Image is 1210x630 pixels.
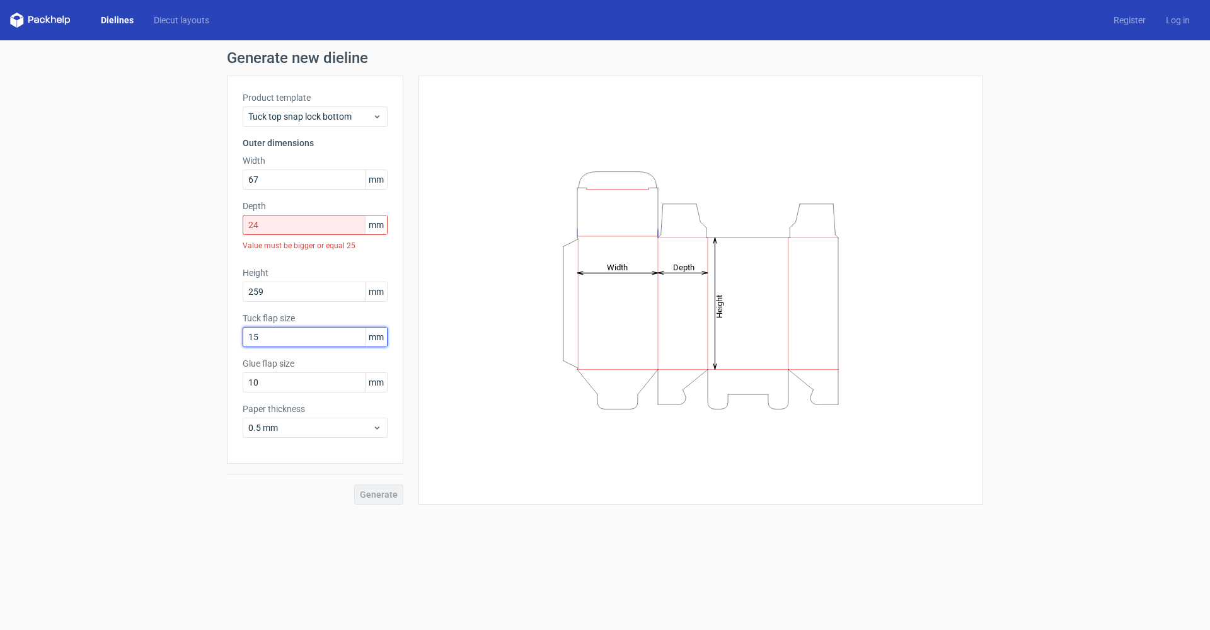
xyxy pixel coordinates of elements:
[1103,14,1156,26] a: Register
[243,154,388,167] label: Width
[673,262,694,272] tspan: Depth
[243,266,388,279] label: Height
[243,137,388,149] h3: Outer dimensions
[248,110,372,123] span: Tuck top snap lock bottom
[243,91,388,104] label: Product template
[365,170,387,189] span: mm
[607,262,628,272] tspan: Width
[243,403,388,415] label: Paper thickness
[248,421,372,434] span: 0.5 mm
[243,312,388,324] label: Tuck flap size
[715,294,724,318] tspan: Height
[365,215,387,234] span: mm
[243,235,388,256] div: Value must be bigger or equal 25
[365,328,387,346] span: mm
[243,357,388,370] label: Glue flap size
[227,50,983,66] h1: Generate new dieline
[365,373,387,392] span: mm
[91,14,144,26] a: Dielines
[1156,14,1200,26] a: Log in
[365,282,387,301] span: mm
[243,200,388,212] label: Depth
[144,14,219,26] a: Diecut layouts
